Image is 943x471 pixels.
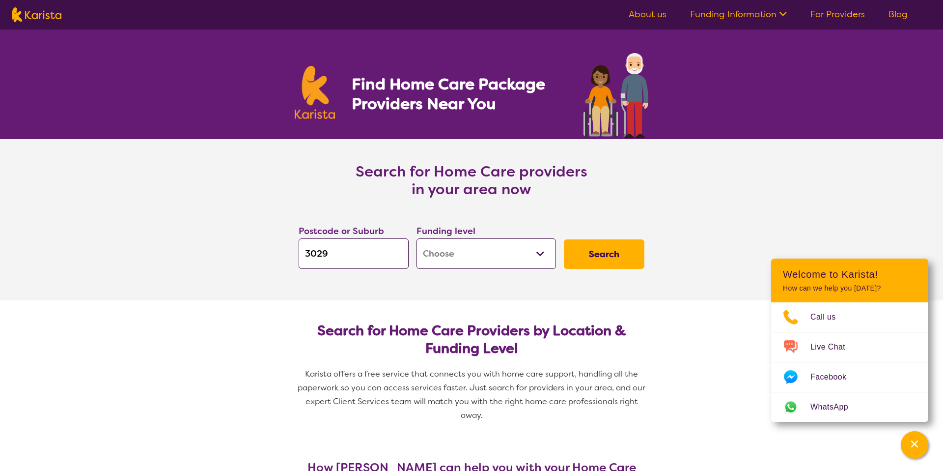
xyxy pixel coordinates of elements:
[299,225,384,237] label: Postcode or Suburb
[771,259,928,422] div: Channel Menu
[564,239,644,269] button: Search
[12,7,61,22] img: Karista logo
[352,74,567,114] h1: Find Home Care Package Providers Near You
[901,431,928,459] button: Channel Menu
[295,367,648,422] p: Karista offers a free service that connects you with home care support, handling all the paperwor...
[629,8,666,20] a: About us
[690,8,787,20] a: Funding Information
[783,284,916,293] p: How can we help you [DATE]?
[810,8,865,20] a: For Providers
[810,310,848,324] span: Call us
[771,302,928,422] ul: Choose channel
[295,66,335,119] img: Karista logo
[810,340,857,354] span: Live Chat
[888,8,908,20] a: Blog
[810,400,860,414] span: WhatsApp
[810,370,858,384] span: Facebook
[299,238,409,269] input: Type
[416,225,475,237] label: Funding level
[771,392,928,422] a: Web link opens in a new tab.
[306,322,637,357] h2: Search for Home Care Providers by Location & Funding Level
[783,268,916,280] h2: Welcome to Karista!
[356,163,587,198] h3: Search for Home Care providers in your area now
[583,53,648,139] img: home-care-package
